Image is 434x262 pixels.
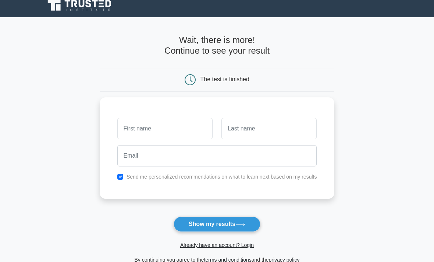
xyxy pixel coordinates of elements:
[200,76,249,82] div: The test is finished
[117,145,317,166] input: Email
[127,174,317,180] label: Send me personalized recommendations on what to learn next based on my results
[221,118,317,139] input: Last name
[180,242,254,248] a: Already have an account? Login
[117,118,213,139] input: First name
[100,35,335,56] h4: Wait, there is more! Continue to see your result
[174,216,260,232] button: Show my results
